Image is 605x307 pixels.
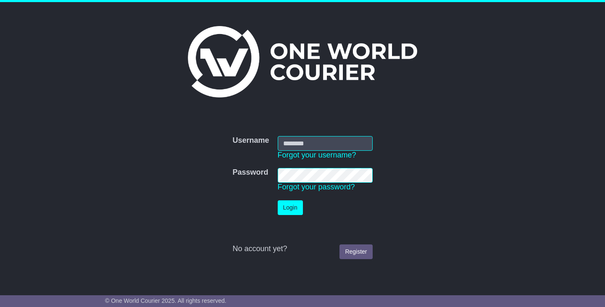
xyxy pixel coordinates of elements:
span: © One World Courier 2025. All rights reserved. [105,297,226,304]
button: Login [278,200,303,215]
a: Forgot your username? [278,151,356,159]
a: Register [339,244,372,259]
label: Username [232,136,269,145]
div: No account yet? [232,244,372,254]
img: One World [188,26,417,97]
label: Password [232,168,268,177]
a: Forgot your password? [278,183,355,191]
